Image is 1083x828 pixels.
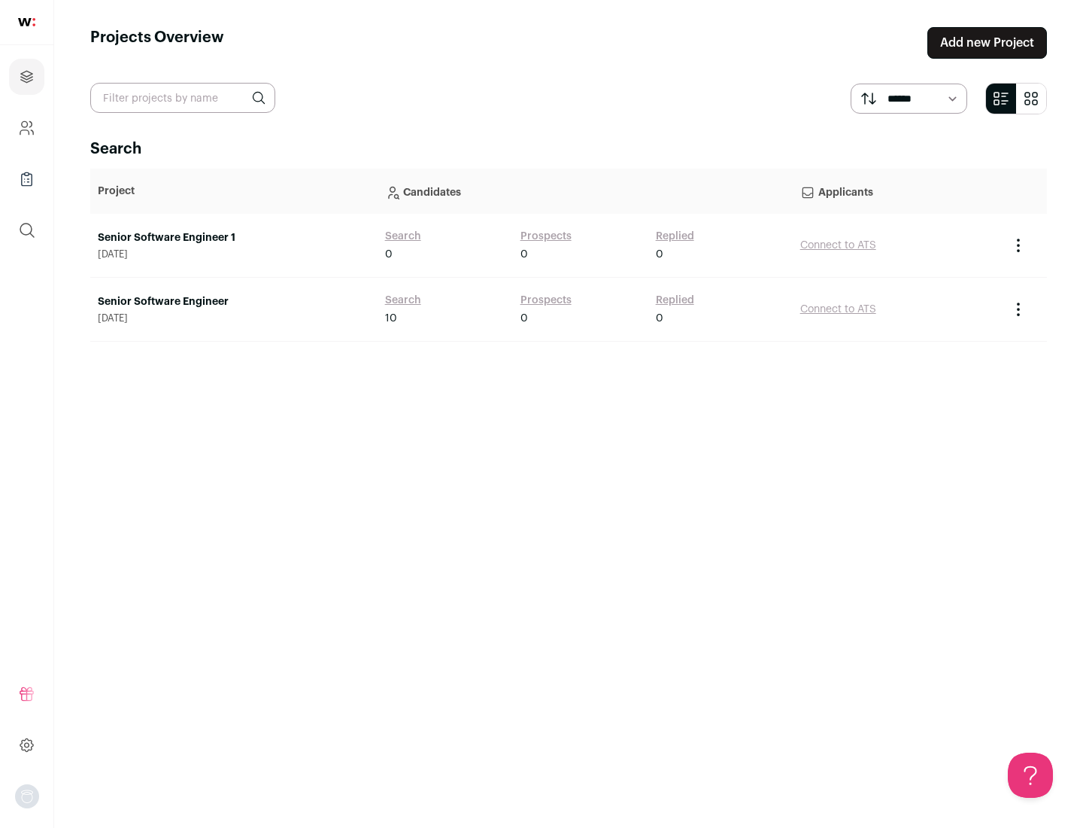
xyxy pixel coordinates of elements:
img: nopic.png [15,784,39,808]
a: Company and ATS Settings [9,110,44,146]
a: Senior Software Engineer [98,294,370,309]
span: [DATE] [98,312,370,324]
a: Prospects [520,293,572,308]
h1: Projects Overview [90,27,224,59]
span: 0 [385,247,393,262]
a: Senior Software Engineer 1 [98,230,370,245]
span: 0 [520,247,528,262]
a: Prospects [520,229,572,244]
a: Connect to ATS [800,304,876,315]
span: 0 [656,311,663,326]
span: 10 [385,311,397,326]
a: Connect to ATS [800,240,876,251]
span: 0 [656,247,663,262]
button: Project Actions [1009,236,1027,254]
input: Filter projects by name [90,83,275,113]
h2: Search [90,139,1047,160]
p: Candidates [385,176,785,206]
iframe: Help Scout Beacon - Open [1008,753,1053,798]
a: Add new Project [927,27,1047,59]
a: Search [385,293,421,308]
button: Open dropdown [15,784,39,808]
span: 0 [520,311,528,326]
button: Project Actions [1009,300,1027,318]
a: Replied [656,229,694,244]
a: Replied [656,293,694,308]
p: Applicants [800,176,994,206]
a: Company Lists [9,161,44,197]
a: Search [385,229,421,244]
p: Project [98,184,370,199]
span: [DATE] [98,248,370,260]
img: wellfound-shorthand-0d5821cbd27db2630d0214b213865d53afaa358527fdda9d0ea32b1df1b89c2c.svg [18,18,35,26]
a: Projects [9,59,44,95]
